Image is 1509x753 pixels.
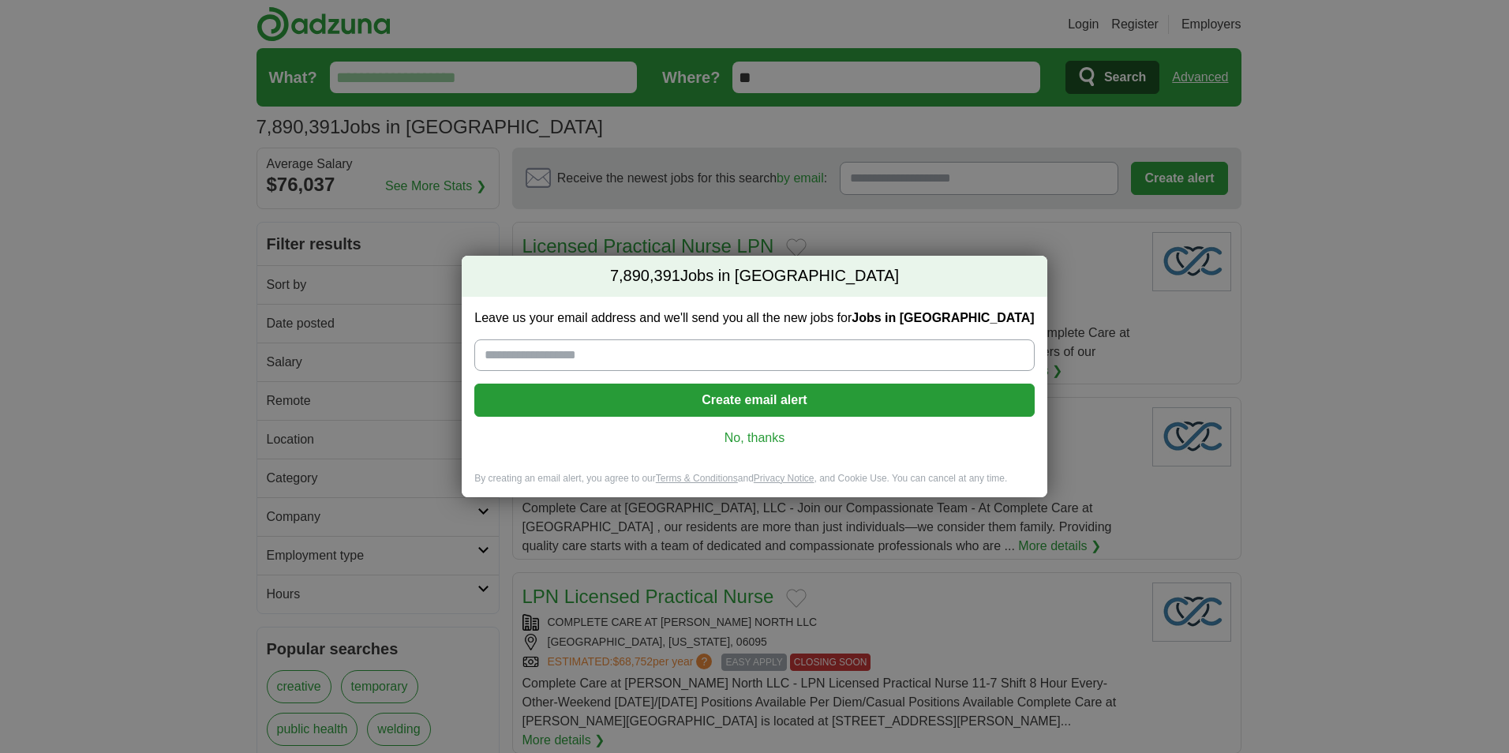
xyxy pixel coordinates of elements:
h2: Jobs in [GEOGRAPHIC_DATA] [462,256,1047,297]
div: By creating an email alert, you agree to our and , and Cookie Use. You can cancel at any time. [462,472,1047,498]
a: Terms & Conditions [656,473,738,484]
strong: Jobs in [GEOGRAPHIC_DATA] [852,311,1034,324]
label: Leave us your email address and we'll send you all the new jobs for [474,309,1034,327]
span: 7,890,391 [610,265,680,287]
a: No, thanks [487,429,1021,447]
button: Create email alert [474,384,1034,417]
a: Privacy Notice [754,473,814,484]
